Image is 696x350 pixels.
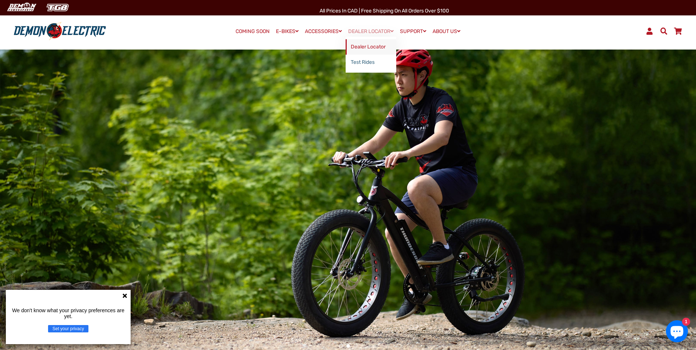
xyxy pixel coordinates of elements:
[346,26,396,37] a: DEALER LOCATOR
[346,39,396,55] a: Dealer Locator
[664,320,690,344] inbox-online-store-chat: Shopify online store chat
[354,344,357,348] button: 3 of 3
[320,8,449,14] span: All Prices in CAD | Free shipping on all orders over $100
[346,344,350,348] button: 2 of 3
[4,1,39,14] img: Demon Electric
[11,22,109,41] img: Demon Electric logo
[302,26,345,37] a: ACCESSORIES
[397,26,429,37] a: SUPPORT
[9,307,128,319] p: We don't know what your privacy preferences are yet.
[233,26,272,37] a: COMING SOON
[43,1,73,14] img: TGB Canada
[273,26,301,37] a: E-BIKES
[48,325,88,332] button: Set your privacy
[430,26,463,37] a: ABOUT US
[339,344,343,348] button: 1 of 3
[346,55,396,70] a: Test Rides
